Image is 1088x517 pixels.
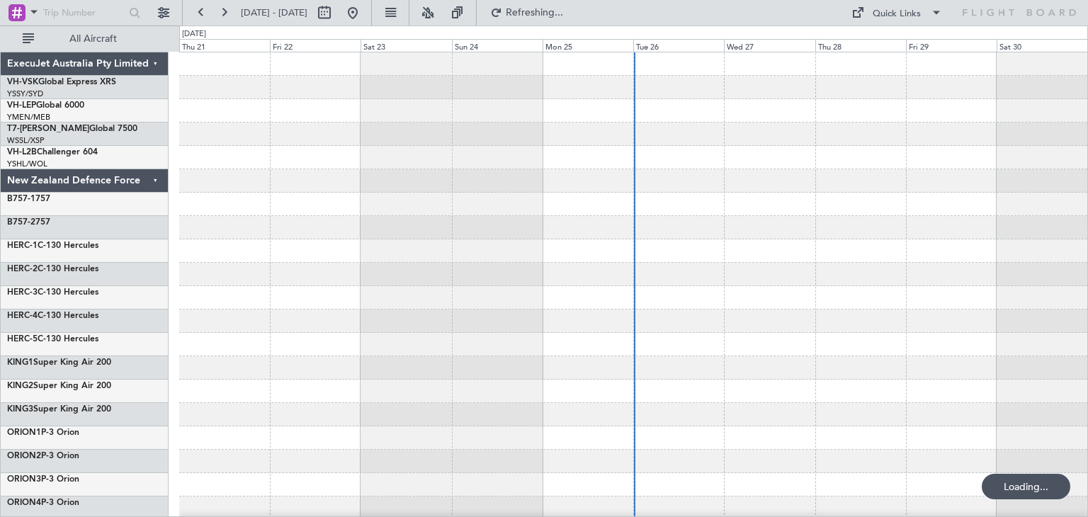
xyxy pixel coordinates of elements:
a: ORION4P-3 Orion [7,499,79,507]
a: ORION2P-3 Orion [7,452,79,460]
span: T7-[PERSON_NAME] [7,125,89,133]
a: VH-LEPGlobal 6000 [7,101,84,110]
div: Thu 21 [179,39,270,52]
a: HERC-4C-130 Hercules [7,312,98,320]
a: ORION1P-3 Orion [7,428,79,437]
a: ORION3P-3 Orion [7,475,79,484]
span: Refreshing... [505,8,565,18]
span: B757-2 [7,218,35,227]
div: Tue 26 [633,39,724,52]
span: [DATE] - [DATE] [241,6,307,19]
a: KING2Super King Air 200 [7,382,111,390]
a: HERC-3C-130 Hercules [7,288,98,297]
div: [DATE] [182,28,206,40]
a: WSSL/XSP [7,135,45,146]
span: VH-LEP [7,101,36,110]
a: B757-2757 [7,218,50,227]
a: VH-VSKGlobal Express XRS [7,78,116,86]
span: HERC-5 [7,335,38,343]
span: VH-L2B [7,148,37,157]
span: ORION1 [7,428,41,437]
span: HERC-2 [7,265,38,273]
span: All Aircraft [37,34,149,44]
a: KING3Super King Air 200 [7,405,111,414]
a: T7-[PERSON_NAME]Global 7500 [7,125,137,133]
a: KING1Super King Air 200 [7,358,111,367]
div: Quick Links [873,7,921,21]
div: Sat 23 [361,39,451,52]
span: VH-VSK [7,78,38,86]
input: Trip Number [43,2,125,23]
div: Sat 30 [997,39,1087,52]
span: ORION4 [7,499,41,507]
div: Thu 28 [815,39,906,52]
button: Quick Links [844,1,949,24]
span: HERC-1 [7,242,38,250]
a: HERC-2C-130 Hercules [7,265,98,273]
span: KING3 [7,405,33,414]
a: VH-L2BChallenger 604 [7,148,98,157]
span: KING1 [7,358,33,367]
a: HERC-5C-130 Hercules [7,335,98,343]
div: Sun 24 [452,39,543,52]
a: YSHL/WOL [7,159,47,169]
span: KING2 [7,382,33,390]
a: HERC-1C-130 Hercules [7,242,98,250]
a: YMEN/MEB [7,112,50,123]
button: All Aircraft [16,28,154,50]
button: Refreshing... [484,1,569,24]
div: Fri 29 [906,39,997,52]
div: Mon 25 [543,39,633,52]
span: ORION2 [7,452,41,460]
span: HERC-4 [7,312,38,320]
a: YSSY/SYD [7,89,43,99]
span: B757-1 [7,195,35,203]
div: Fri 22 [270,39,361,52]
div: Wed 27 [724,39,815,52]
div: Loading... [982,474,1070,499]
span: HERC-3 [7,288,38,297]
span: ORION3 [7,475,41,484]
a: B757-1757 [7,195,50,203]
